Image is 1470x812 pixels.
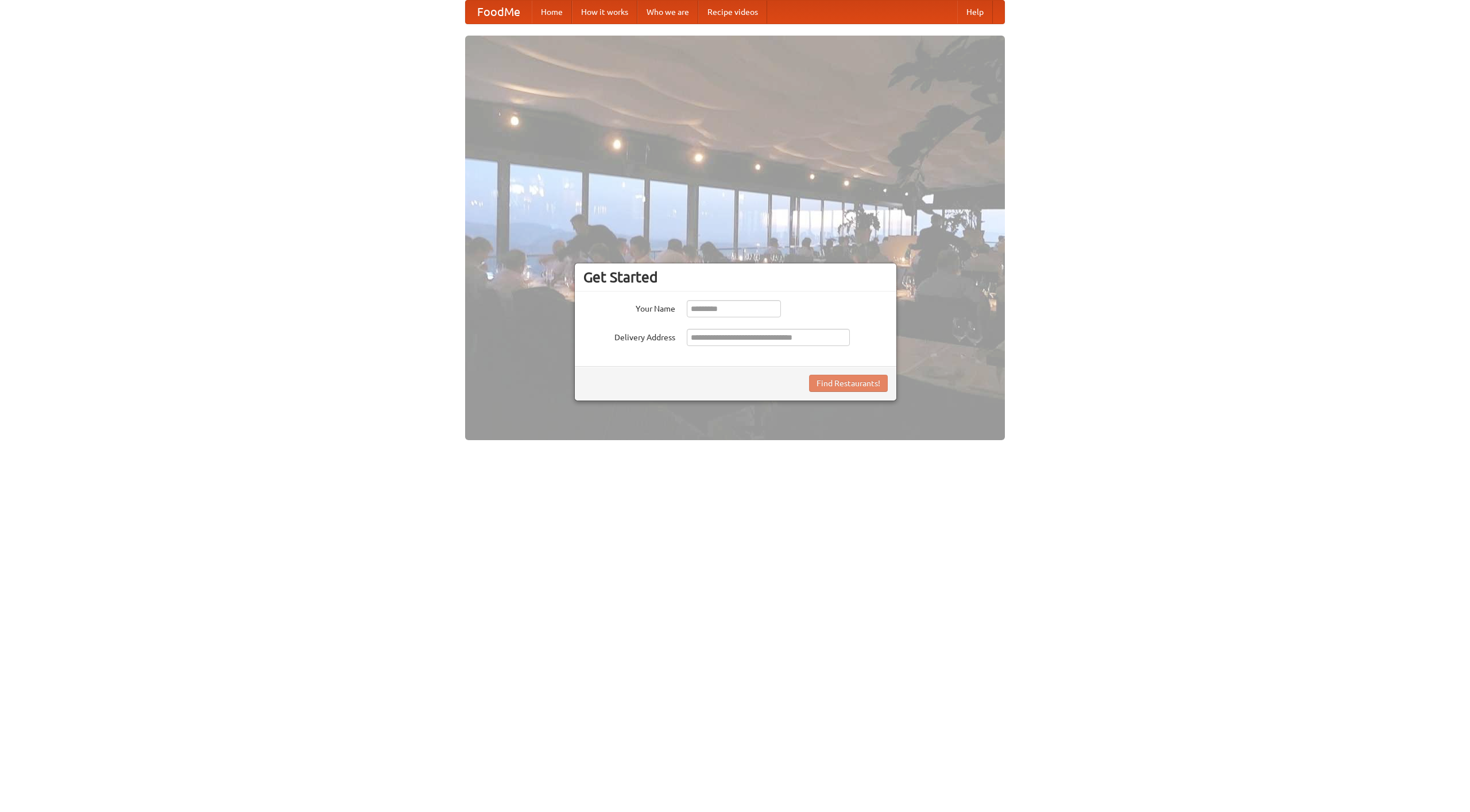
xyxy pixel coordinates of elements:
a: Help [957,1,993,24]
label: Delivery Address [583,329,675,343]
a: Home [532,1,572,24]
button: Find Restaurants! [809,375,888,392]
h3: Get Started [583,269,888,286]
label: Your Name [583,300,675,314]
a: Who we are [637,1,698,24]
a: Recipe videos [698,1,767,24]
a: How it works [572,1,637,24]
a: FoodMe [466,1,532,24]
